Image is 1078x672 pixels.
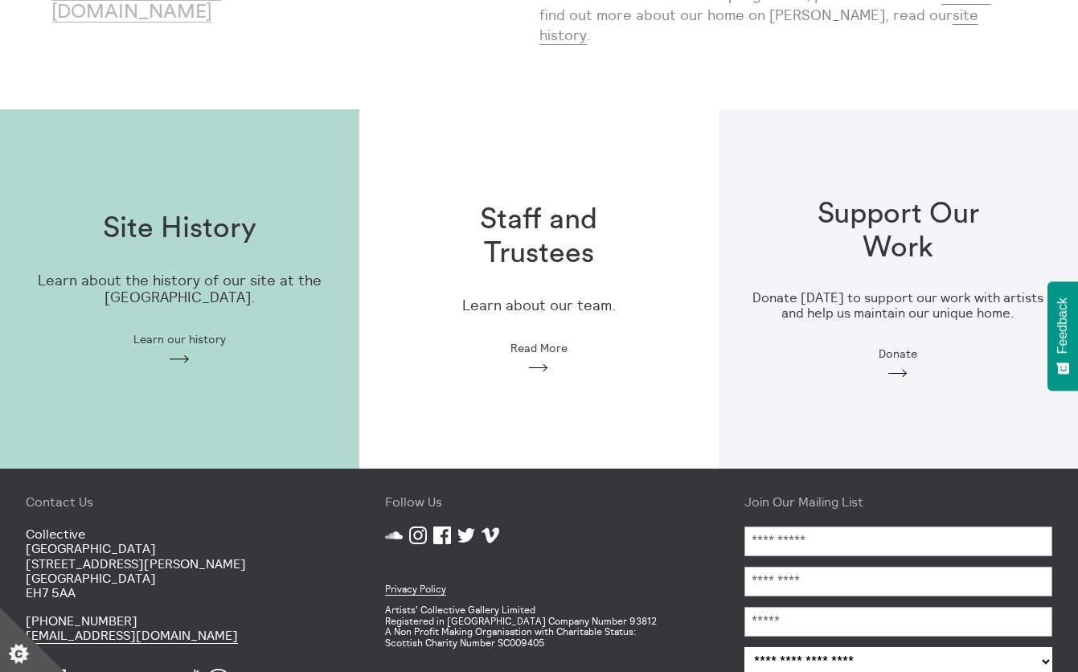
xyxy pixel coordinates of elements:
[385,604,693,649] p: Artists' Collective Gallery Limited Registered in [GEOGRAPHIC_DATA] Company Number 93812 A Non Pr...
[462,297,616,314] p: Learn about our team.
[744,494,1052,509] h4: Join Our Mailing List
[26,272,334,305] p: Learn about the history of our site at the [GEOGRAPHIC_DATA].
[510,342,568,354] span: Read More
[103,212,256,245] h1: Site History
[385,583,446,596] a: Privacy Policy
[879,347,917,360] span: Donate
[385,494,693,509] h4: Follow Us
[26,613,334,643] p: [PHONE_NUMBER]
[795,198,1001,264] h1: Support Our Work
[1047,281,1078,391] button: Feedback - Show survey
[1055,297,1070,354] span: Feedback
[744,290,1052,321] h3: Donate [DATE] to support our work with artists and help us maintain our unique home.
[539,6,978,45] a: site history
[436,203,641,270] h1: Staff and Trustees
[26,627,238,644] a: [EMAIL_ADDRESS][DOMAIN_NAME]
[26,527,334,600] p: Collective [GEOGRAPHIC_DATA] [STREET_ADDRESS][PERSON_NAME] [GEOGRAPHIC_DATA] EH7 5AA
[133,333,226,346] span: Learn our history
[26,494,334,509] h4: Contact Us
